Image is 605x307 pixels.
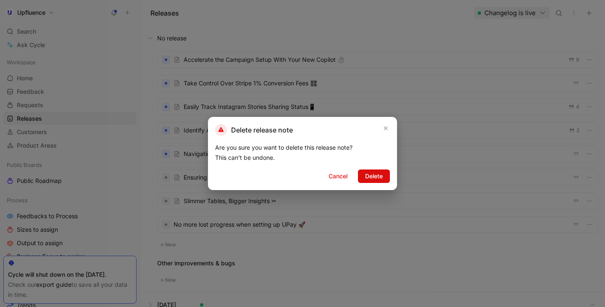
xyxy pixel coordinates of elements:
button: Delete [358,169,390,183]
div: Are you sure you want to delete this release note? This can’t be undone. [215,143,390,163]
span: Delete [365,171,383,181]
h2: Delete release note [215,124,293,136]
span: Cancel [329,171,347,181]
button: Cancel [321,169,355,183]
